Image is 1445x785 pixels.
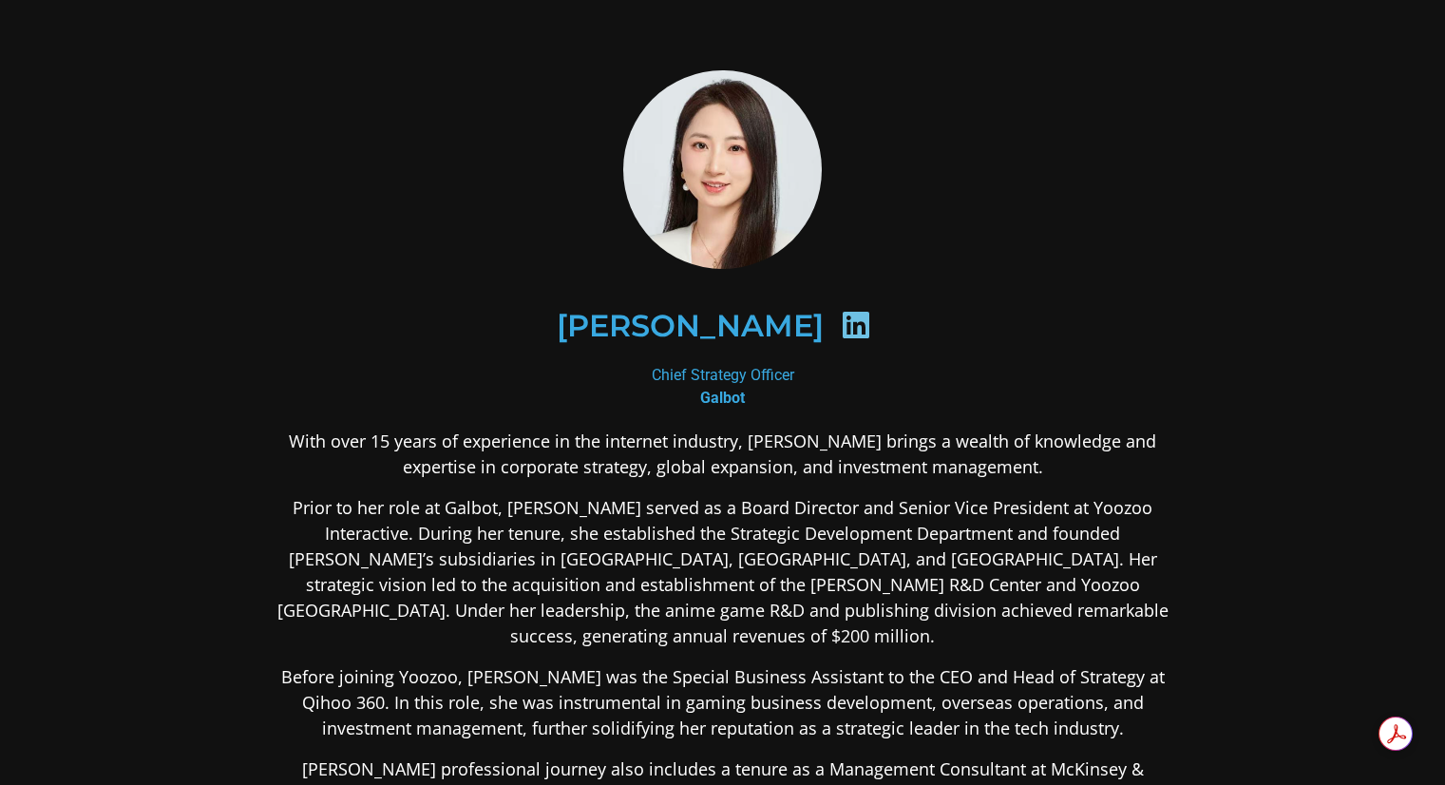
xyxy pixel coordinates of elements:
p: Before joining Yoozoo, [PERSON_NAME] was the Special Business Assistant to the CEO and Head of St... [261,664,1185,741]
p: With over 15 years of experience in the internet industry, [PERSON_NAME] brings a wealth of knowl... [261,429,1185,480]
b: Galbot [700,389,745,407]
h2: [PERSON_NAME] [557,311,824,341]
div: Chief Strategy Officer [261,364,1185,410]
p: Prior to her role at Galbot, [PERSON_NAME] served as a Board Director and Senior Vice President a... [261,495,1185,649]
